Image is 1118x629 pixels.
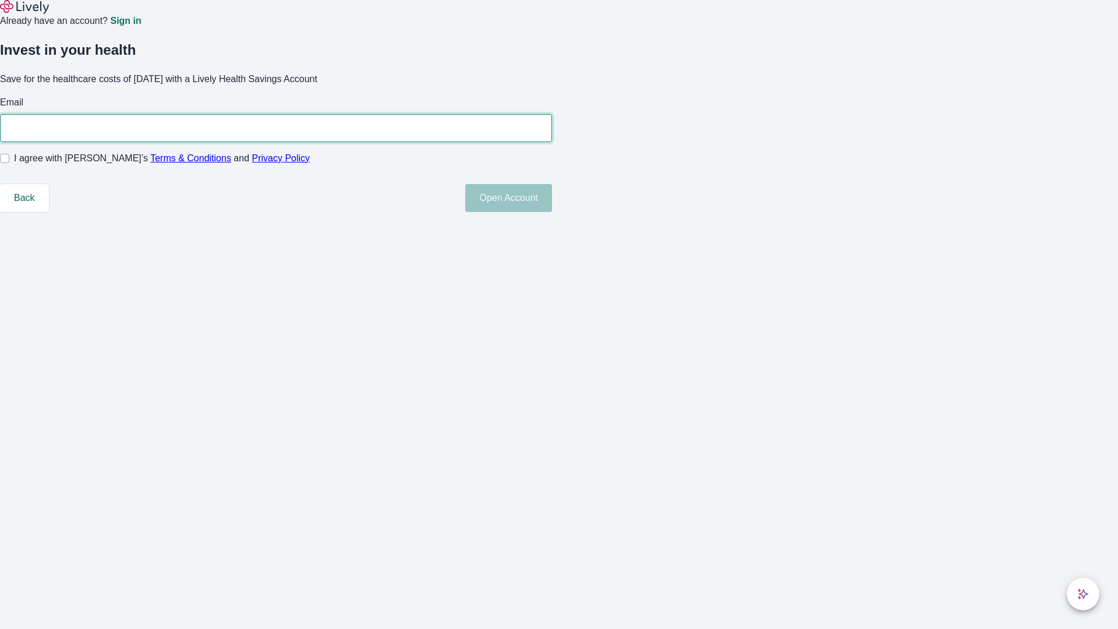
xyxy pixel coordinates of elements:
a: Terms & Conditions [150,153,231,163]
span: I agree with [PERSON_NAME]’s and [14,151,310,165]
svg: Lively AI Assistant [1077,588,1089,600]
a: Sign in [110,16,141,26]
a: Privacy Policy [252,153,310,163]
button: chat [1067,578,1099,610]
